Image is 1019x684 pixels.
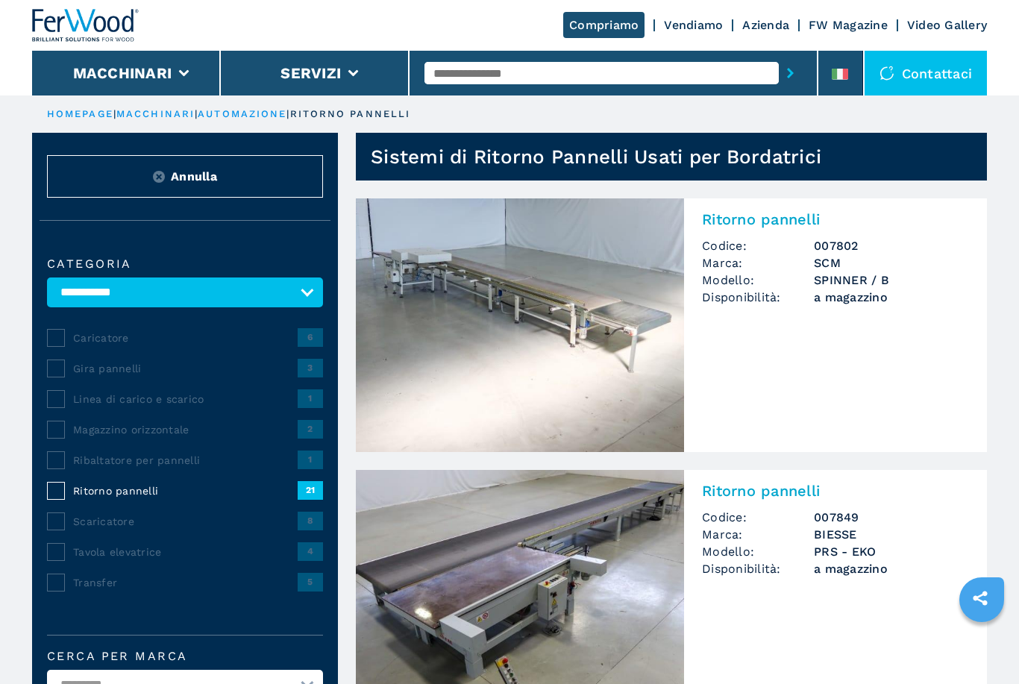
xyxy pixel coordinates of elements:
h3: BIESSE [814,526,969,543]
span: 21 [298,481,323,499]
span: 3 [298,359,323,377]
button: Macchinari [73,64,172,82]
label: Categoria [47,258,323,270]
span: Annulla [171,168,217,185]
h3: PRS - EKO [814,543,969,560]
span: Caricatore [73,330,298,345]
span: | [195,108,198,119]
p: ritorno pannelli [290,107,411,121]
h1: Sistemi di Ritorno Pannelli Usati per Bordatrici [371,145,821,169]
img: Ferwood [32,9,139,42]
div: Contattaci [865,51,988,95]
img: Contattaci [880,66,894,81]
span: Marca: [702,526,814,543]
h3: 007802 [814,237,969,254]
span: Disponibilità: [702,560,814,577]
a: sharethis [962,580,999,617]
label: Cerca per marca [47,650,323,662]
span: 1 [298,389,323,407]
span: | [286,108,289,119]
a: FW Magazine [809,18,888,32]
span: Scaricatore [73,514,298,529]
img: Ritorno pannelli SCM SPINNER / B [356,198,684,452]
span: Codice: [702,237,814,254]
span: Modello: [702,272,814,289]
a: macchinari [116,108,195,119]
span: 2 [298,420,323,438]
span: a magazzino [814,289,969,306]
span: 5 [298,573,323,591]
button: Servizi [280,64,341,82]
button: submit-button [779,56,802,90]
span: Ribaltatore per pannelli [73,453,298,468]
a: automazione [198,108,286,119]
span: 4 [298,542,323,560]
span: Marca: [702,254,814,272]
span: Linea di carico e scarico [73,392,298,407]
a: Vendiamo [664,18,723,32]
h3: 007849 [814,509,969,526]
button: ResetAnnulla [47,155,323,198]
span: 1 [298,451,323,468]
h2: Ritorno pannelli [702,482,969,500]
h2: Ritorno pannelli [702,210,969,228]
span: Gira pannelli [73,361,298,376]
a: Azienda [742,18,789,32]
h3: SCM [814,254,969,272]
img: Reset [153,171,165,183]
a: Video Gallery [907,18,987,32]
span: Ritorno pannelli [73,483,298,498]
span: Disponibilità: [702,289,814,306]
span: Codice: [702,509,814,526]
span: Magazzino orizzontale [73,422,298,437]
span: Modello: [702,543,814,560]
span: 8 [298,512,323,530]
span: | [113,108,116,119]
a: Compriamo [563,12,645,38]
span: 6 [298,328,323,346]
a: HOMEPAGE [47,108,113,119]
span: Transfer [73,575,298,590]
h3: SPINNER / B [814,272,969,289]
span: a magazzino [814,560,969,577]
a: Ritorno pannelli SCM SPINNER / BRitorno pannelliCodice:007802Marca:SCMModello:SPINNER / BDisponib... [356,198,987,452]
span: Tavola elevatrice [73,545,298,559]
